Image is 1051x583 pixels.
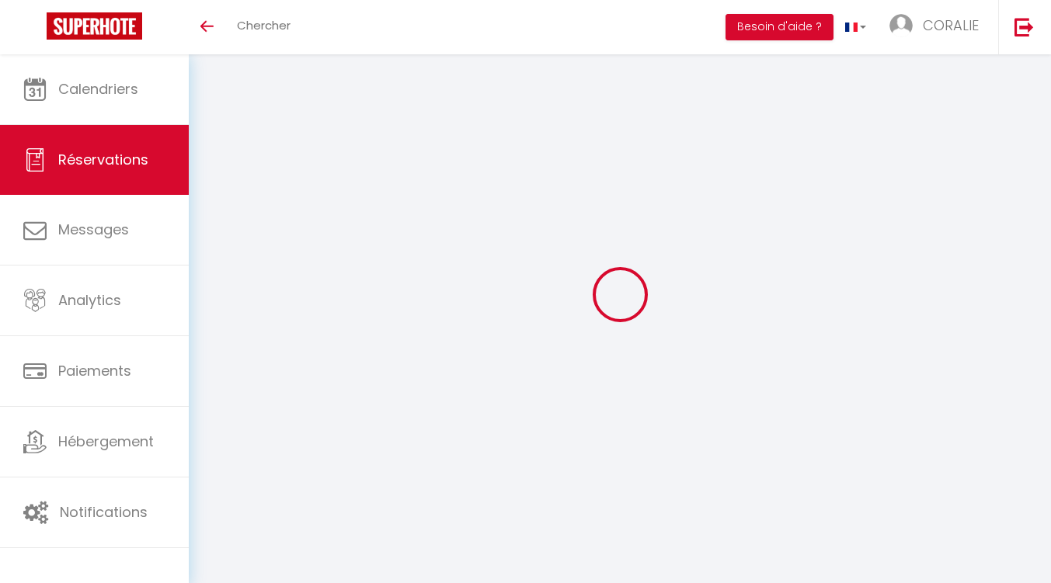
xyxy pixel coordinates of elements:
[923,16,979,35] span: CORALIE
[58,150,148,169] span: Réservations
[237,17,291,33] span: Chercher
[58,361,131,380] span: Paiements
[47,12,142,40] img: Super Booking
[58,220,129,239] span: Messages
[726,14,833,40] button: Besoin d'aide ?
[58,79,138,99] span: Calendriers
[1014,17,1034,36] img: logout
[889,14,913,37] img: ...
[58,432,154,451] span: Hébergement
[60,502,148,522] span: Notifications
[58,290,121,310] span: Analytics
